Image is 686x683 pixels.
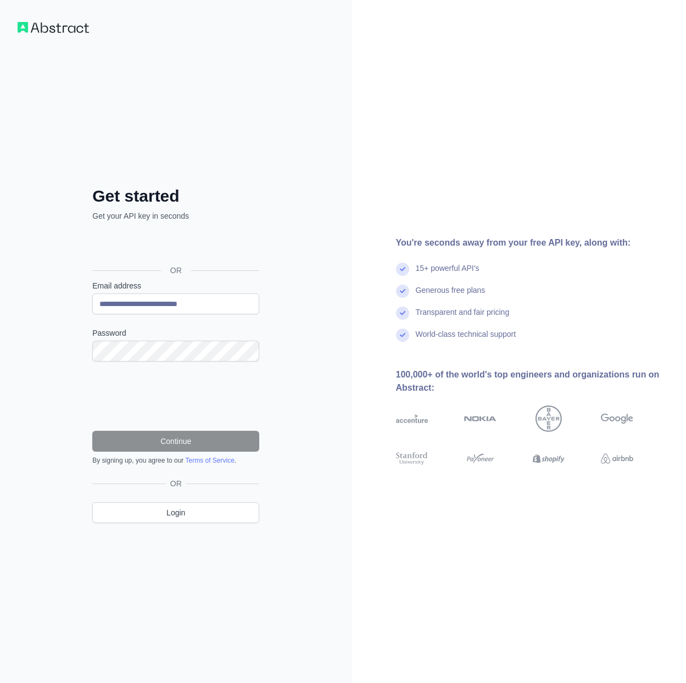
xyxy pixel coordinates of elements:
[92,210,259,221] p: Get your API key in seconds
[92,327,259,338] label: Password
[396,451,428,467] img: stanford university
[601,451,633,467] img: airbnb
[396,285,409,298] img: check mark
[536,406,562,432] img: bayer
[533,451,565,467] img: shopify
[396,406,428,432] img: accenture
[92,375,259,418] iframe: reCAPTCHA
[416,285,486,307] div: Generous free plans
[166,478,186,489] span: OR
[464,451,497,467] img: payoneer
[416,263,479,285] div: 15+ powerful API's
[92,456,259,465] div: By signing up, you agree to our .
[396,329,409,342] img: check mark
[92,280,259,291] label: Email address
[92,431,259,452] button: Continue
[18,22,89,33] img: Workflow
[161,265,191,276] span: OR
[464,406,497,432] img: nokia
[185,457,234,464] a: Terms of Service
[416,307,510,329] div: Transparent and fair pricing
[396,263,409,276] img: check mark
[396,236,669,249] div: You're seconds away from your free API key, along with:
[396,307,409,320] img: check mark
[396,368,669,395] div: 100,000+ of the world's top engineers and organizations run on Abstract:
[87,234,263,258] iframe: Knop Inloggen met Google
[92,186,259,206] h2: Get started
[601,406,633,432] img: google
[416,329,516,351] div: World-class technical support
[92,502,259,523] a: Login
